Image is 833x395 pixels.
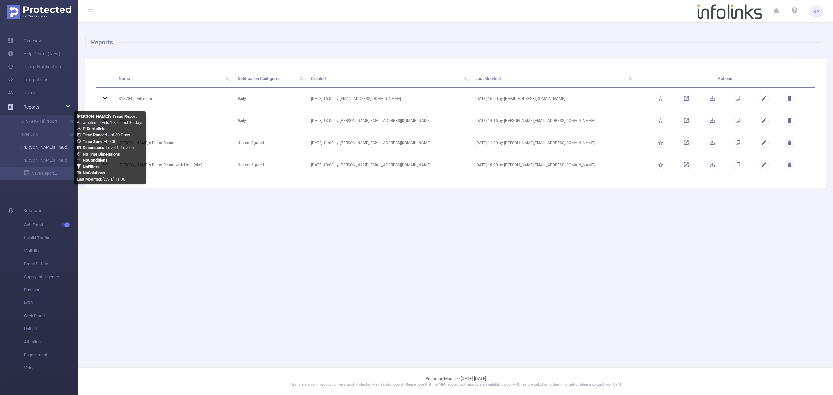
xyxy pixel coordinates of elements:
td: [PERSON_NAME]'s Fraud Report [114,132,233,154]
p: This is a stable, in production version of Protected Media's dashboard. Please note that the MRC ... [94,382,817,388]
span: Parameters Levels 1 & 5 - last 30 days [77,120,143,125]
td: [DATE] 13:00 by [PERSON_NAME][EMAIL_ADDRESS][DOMAIN_NAME] [306,110,471,132]
td: Not configured [233,154,306,176]
td: [DATE] 18:00 by [PERSON_NAME][EMAIL_ADDRESS][DOMAIN_NAME] [306,154,471,176]
i: icon: search [224,70,233,87]
img: Protected Media [7,5,71,19]
a: [PERSON_NAME]'s Fraud Report with Host (site) [13,154,70,167]
span: Solutions [23,204,42,217]
b: No Solutions [83,170,105,175]
td: [DATE] 18:00 by [PERSON_NAME][EMAIL_ADDRESS][DOMAIN_NAME] [471,154,635,176]
span: Actions [718,76,732,81]
td: [DATE] 14:16 by [PERSON_NAME][EMAIL_ADDRESS][DOMAIN_NAME] [471,110,635,132]
span: Visibility [24,244,78,257]
td: [DATE] 16:00 by [EMAIL_ADDRESS][DOMAIN_NAME] [471,88,635,110]
b: [PERSON_NAME]'s Fraud Report [77,114,137,119]
b: daily [238,118,246,123]
a: over 60% [13,128,70,141]
a: Usage Notification [8,60,61,73]
span: Created [311,76,326,81]
b: No Conditions [83,158,108,163]
span: RA [813,5,819,18]
span: Last Modified [475,76,501,81]
span: Brand Safety [24,257,78,270]
td: [DATE] 11:00 by [PERSON_NAME][EMAIL_ADDRESS][DOMAIN_NAME] [471,132,635,154]
td: Not configured [233,132,306,154]
b: Last Modified: [77,177,102,182]
span: Attention [24,335,78,348]
span: Passport [24,283,78,296]
span: Unified [24,322,78,335]
span: MRC [24,296,78,309]
b: daily [238,96,246,101]
td: [DATE] 11:00 by [PERSON_NAME][EMAIL_ADDRESS][DOMAIN_NAME] [306,132,471,154]
span: Reports [23,104,39,110]
span: Click Fraud [24,309,78,322]
a: Reports [23,101,39,114]
span: Notification Configured [238,76,280,81]
i: icon: search [297,70,306,87]
td: over 60% [114,110,233,132]
h1: Reports [85,36,821,49]
a: Overview [8,34,42,47]
a: Users [8,86,35,99]
b: Dimensions : [83,145,106,150]
b: PID: [83,126,90,131]
b: No Filters [83,164,100,169]
td: [PERSON_NAME]'s Fraud Report with Host (site) [114,154,233,176]
td: [DATE] 16:00 by [EMAIL_ADDRESS][DOMAIN_NAME] [306,88,471,110]
b: No Time Dimensions [83,152,120,157]
span: Infolinks Last 30 Days +00:00 [77,126,134,176]
a: [PERSON_NAME]'s Fraud Report [13,141,70,154]
span: Supply Intelligence [24,270,78,283]
span: Video [24,361,78,375]
a: Help Center (New) [8,47,60,60]
i: icon: search [461,70,471,87]
span: Anti-Fraud [24,218,78,231]
a: Integrations [8,73,48,86]
td: 3137849- Fifi report [114,88,233,110]
span: Name [119,76,130,81]
a: Save Report... [24,167,78,180]
span: [DATE] 11:00 [77,177,125,182]
span: Invalid Traffic [24,231,78,244]
footer: Protected Media © [DATE]-[DATE] [78,367,833,395]
span: Engagement [24,348,78,361]
b: Time Zone: [83,139,104,144]
b: Time Range: [83,132,106,137]
a: 3137849- Fifi report [13,115,70,128]
span: Level 1, Level 5 [83,145,134,150]
i: icon: search [626,70,635,87]
i: icon: user [77,126,83,130]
